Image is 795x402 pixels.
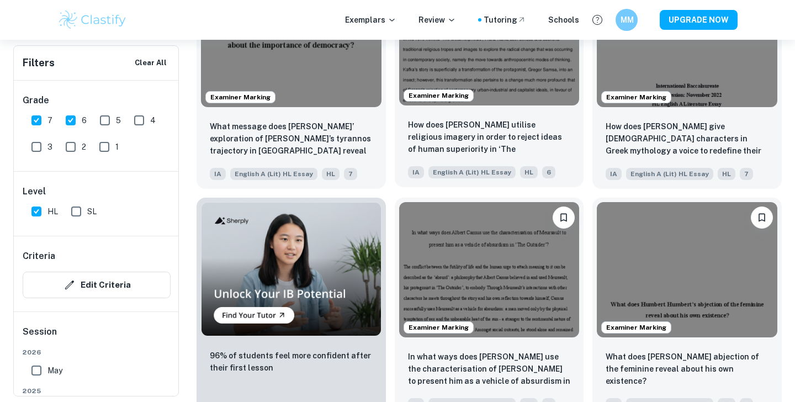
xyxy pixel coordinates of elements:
span: IA [606,168,622,180]
span: IA [408,166,424,178]
span: 3 [47,141,52,153]
p: What message does Sophocles’ exploration of Creon’s tyrannos trajectory in Antigone reveal about ... [210,120,373,158]
h6: Level [23,185,171,198]
span: HL [718,168,735,180]
span: SL [87,205,97,218]
span: 7 [344,168,357,180]
img: Clastify logo [57,9,128,31]
span: HL [47,205,58,218]
span: English A (Lit) HL Essay [428,166,516,178]
p: Review [418,14,456,26]
button: MM [616,9,638,31]
h6: Filters [23,55,55,71]
span: English A (Lit) HL Essay [626,168,713,180]
button: UPGRADE NOW [660,10,738,30]
a: Tutoring [484,14,526,26]
span: Examiner Marking [206,92,275,102]
span: 6 [542,166,555,178]
img: English A (Lit) HL Essay IA example thumbnail: In what ways does Albert Camus use the c [399,202,580,337]
span: 1 [115,141,119,153]
span: Examiner Marking [404,91,473,100]
span: 2025 [23,386,171,396]
img: English A (Lit) HL Essay IA example thumbnail: What does Humbert Humbert’s abjection of [597,202,777,337]
span: 6 [82,114,87,126]
span: 5 [116,114,121,126]
p: How does Kafka utilise religious imagery in order to reject ideas of human superiority in ‘The Me... [408,119,571,156]
span: 4 [150,114,156,126]
p: 96% of students feel more confident after their first lesson [210,350,373,374]
h6: Grade [23,94,171,107]
h6: MM [621,14,633,26]
img: Thumbnail [201,202,381,336]
button: Clear All [132,55,169,71]
span: Examiner Marking [404,322,473,332]
p: What does Humbert Humbert’s abjection of the feminine reveal about his own existence? [606,351,768,387]
span: 7 [740,168,753,180]
p: In what ways does Albert Camus use the characterisation of Meursault to present him as a vehicle ... [408,351,571,388]
span: HL [520,166,538,178]
span: IA [210,168,226,180]
span: Examiner Marking [602,322,671,332]
p: Exemplars [345,14,396,26]
button: Bookmark [751,207,773,229]
h6: Session [23,325,171,347]
p: How does Carol Ann Duffy give female characters in Greek mythology a voice to redefine their role... [606,120,768,158]
span: May [47,364,62,377]
span: HL [322,168,340,180]
span: Examiner Marking [602,92,671,102]
h6: Criteria [23,250,55,263]
a: Schools [548,14,579,26]
span: 2 [82,141,86,153]
button: Bookmark [553,207,575,229]
button: Edit Criteria [23,272,171,298]
span: 7 [47,114,52,126]
span: 2026 [23,347,171,357]
button: Help and Feedback [588,10,607,29]
span: English A (Lit) HL Essay [230,168,317,180]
